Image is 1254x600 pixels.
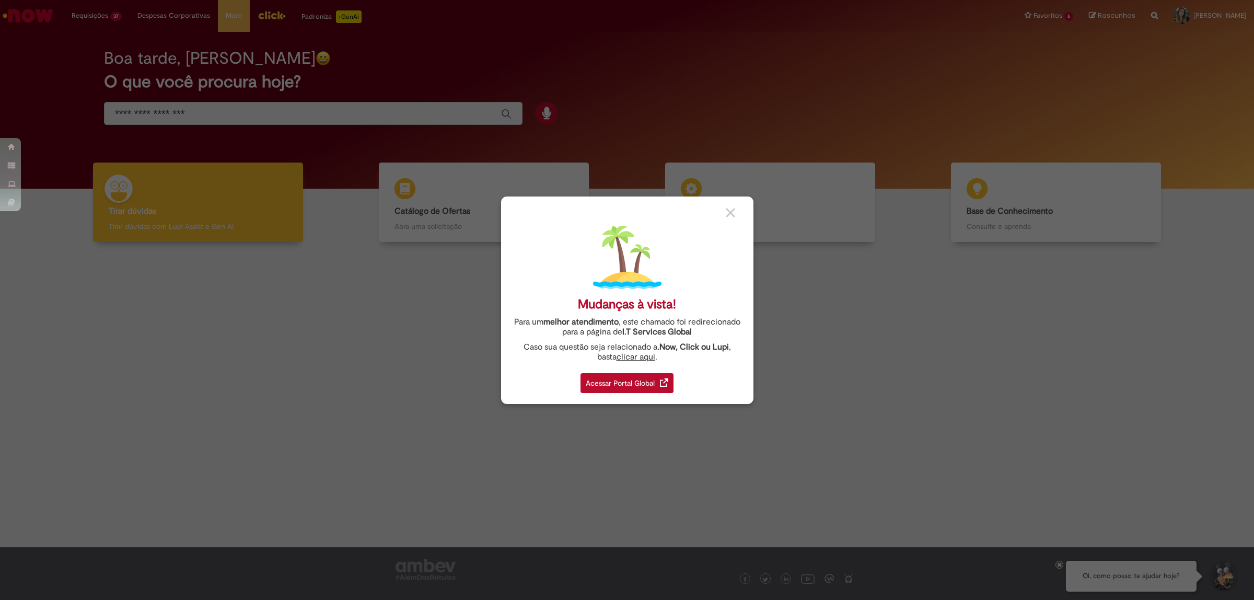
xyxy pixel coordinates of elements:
[726,208,735,217] img: close_button_grey.png
[578,297,676,312] div: Mudanças à vista!
[580,373,674,393] div: Acessar Portal Global
[543,317,619,327] strong: melhor atendimento
[580,367,674,393] a: Acessar Portal Global
[657,342,729,352] strong: .Now, Click ou Lupi
[509,317,746,337] div: Para um , este chamado foi redirecionado para a página de
[593,223,661,292] img: island.png
[660,378,668,387] img: redirect_link.png
[509,342,746,362] div: Caso sua questão seja relacionado a , basta .
[617,346,655,362] a: clicar aqui
[622,321,692,337] a: I.T Services Global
